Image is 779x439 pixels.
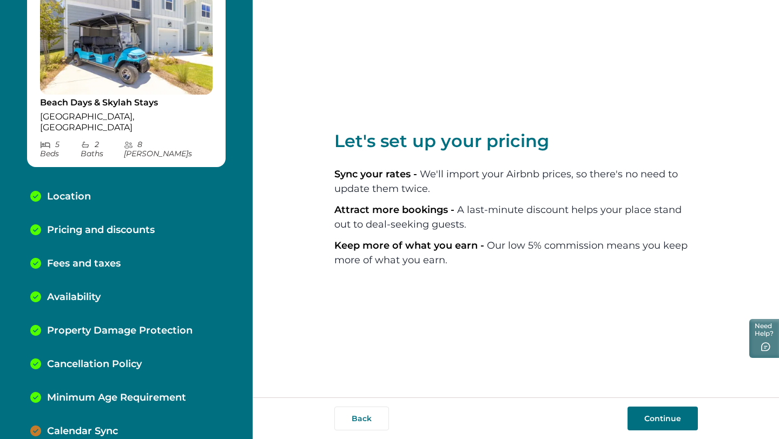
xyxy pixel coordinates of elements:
button: Continue [628,407,698,430]
button: Back [334,407,389,430]
p: Pricing and discounts [47,224,155,236]
p: Property Damage Protection [47,325,193,337]
li: A last-minute discount helps your place stand out to deal-seeking guests. [334,203,698,232]
p: 2 Bath s [81,140,123,158]
p: 8 [PERSON_NAME] s [124,140,213,158]
p: Cancellation Policy [47,358,142,370]
span: Attract more bookings - [334,204,457,216]
li: Our low 5% commission means you keep more of what you earn. [334,238,698,268]
p: [GEOGRAPHIC_DATA], [GEOGRAPHIC_DATA] [40,111,213,132]
p: Calendar Sync [47,425,118,437]
p: Let's set up your pricing [334,130,698,152]
p: Location [47,191,91,203]
p: Beach Days & Skylah Stays [40,97,213,108]
p: Fees and taxes [47,258,121,270]
span: Sync your rates - [334,168,420,180]
p: 5 Bed s [40,140,81,158]
p: Minimum Age Requirement [47,392,186,404]
li: We'll import your Airbnb prices, so there's no need to update them twice. [334,167,698,196]
p: Availability [47,291,101,303]
span: Keep more of what you earn - [334,240,487,251]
